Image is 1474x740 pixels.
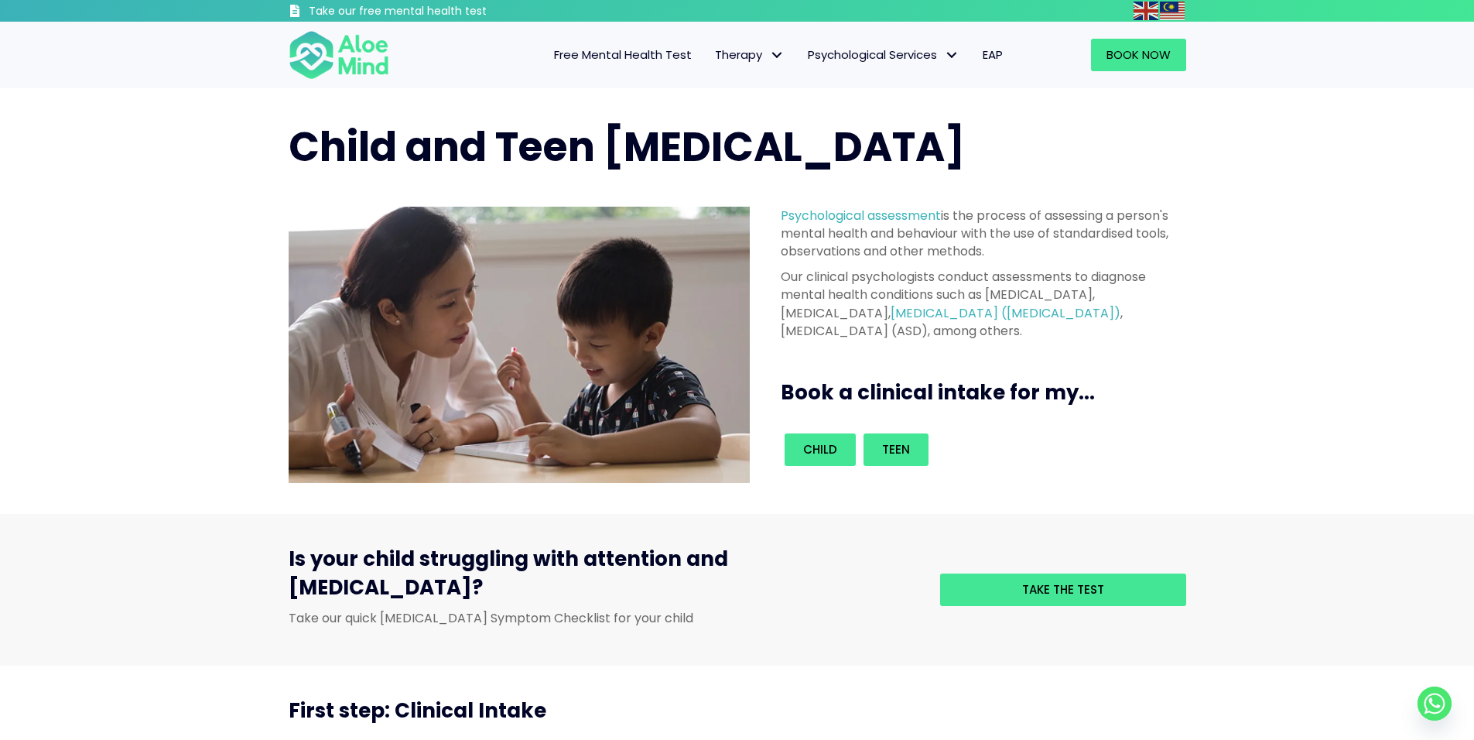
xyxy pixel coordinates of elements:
[803,441,837,457] span: Child
[796,39,971,71] a: Psychological ServicesPsychological Services: submenu
[983,46,1003,63] span: EAP
[289,118,965,175] span: Child and Teen [MEDICAL_DATA]
[1106,46,1171,63] span: Book Now
[1134,2,1160,19] a: English
[781,430,1177,470] div: Book an intake for my...
[289,4,569,22] a: Take our free mental health test
[542,39,703,71] a: Free Mental Health Test
[703,39,796,71] a: TherapyTherapy: submenu
[1160,2,1186,19] a: Malay
[781,207,941,224] a: Psychological assessment
[289,29,389,81] img: Aloe mind Logo
[882,441,910,457] span: Teen
[766,44,788,67] span: Therapy: submenu
[715,46,785,63] span: Therapy
[1134,2,1158,20] img: en
[940,574,1186,606] a: Take the test
[554,46,692,63] span: Free Mental Health Test
[409,39,1014,71] nav: Menu
[1418,687,1452,721] a: Whatsapp
[309,4,569,19] h3: Take our free mental health test
[289,207,750,484] img: child assessment
[941,44,963,67] span: Psychological Services: submenu
[808,46,959,63] span: Psychological Services
[891,304,1120,322] a: [MEDICAL_DATA] ([MEDICAL_DATA])
[785,433,856,466] a: Child
[781,207,1177,261] p: is the process of assessing a person's mental health and behaviour with the use of standardised t...
[289,697,546,725] span: First step: Clinical Intake
[1022,581,1104,598] span: Take the test
[781,379,1192,406] h3: Book a clinical intake for my...
[864,433,929,466] a: Teen
[289,609,917,627] p: Take our quick [MEDICAL_DATA] Symptom Checklist for your child
[1160,2,1185,20] img: ms
[781,268,1177,340] p: Our clinical psychologists conduct assessments to diagnose mental health conditions such as [MEDI...
[971,39,1014,71] a: EAP
[1091,39,1186,71] a: Book Now
[289,545,917,609] h3: Is your child struggling with attention and [MEDICAL_DATA]?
